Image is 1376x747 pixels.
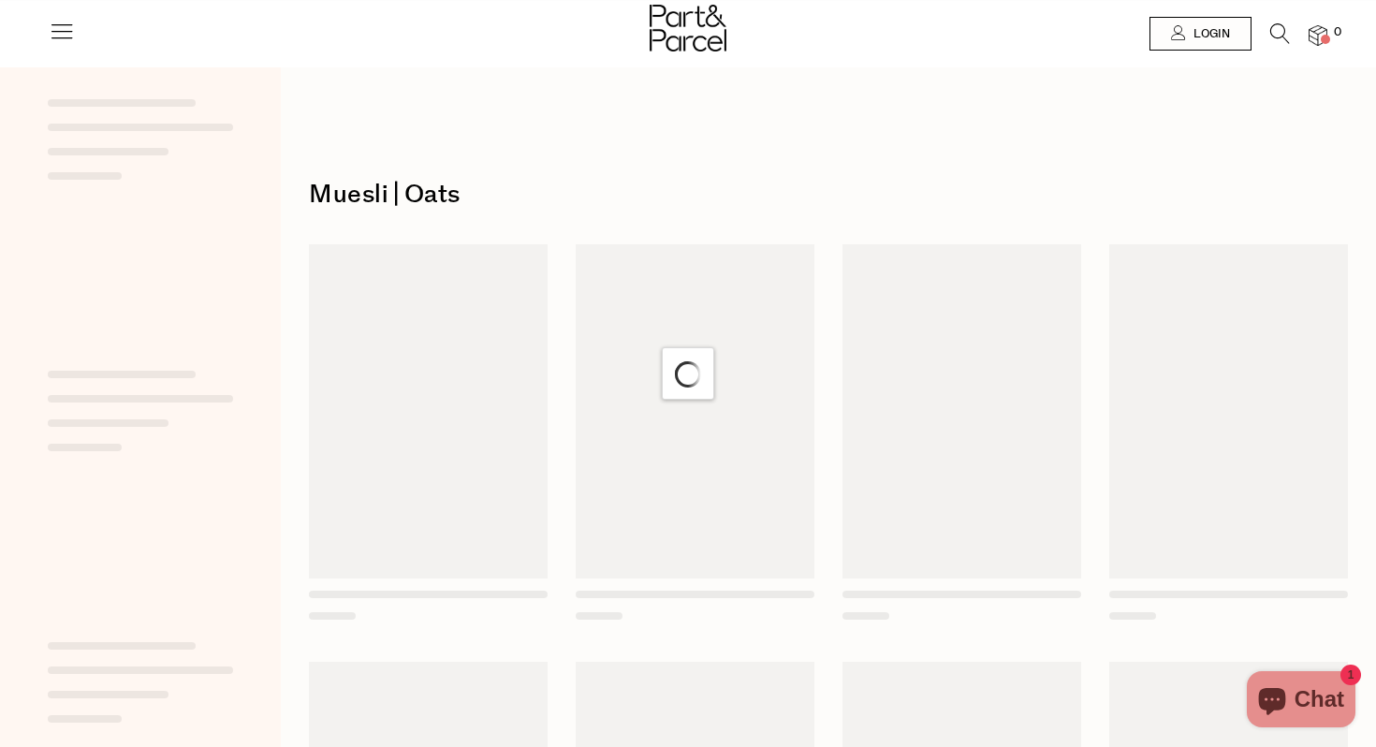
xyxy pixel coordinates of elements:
[1309,25,1327,45] a: 0
[1149,17,1252,51] a: Login
[1189,26,1230,42] span: Login
[1241,671,1361,732] inbox-online-store-chat: Shopify online store chat
[309,173,1348,216] h1: Muesli | Oats
[650,5,726,51] img: Part&Parcel
[1329,24,1346,41] span: 0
